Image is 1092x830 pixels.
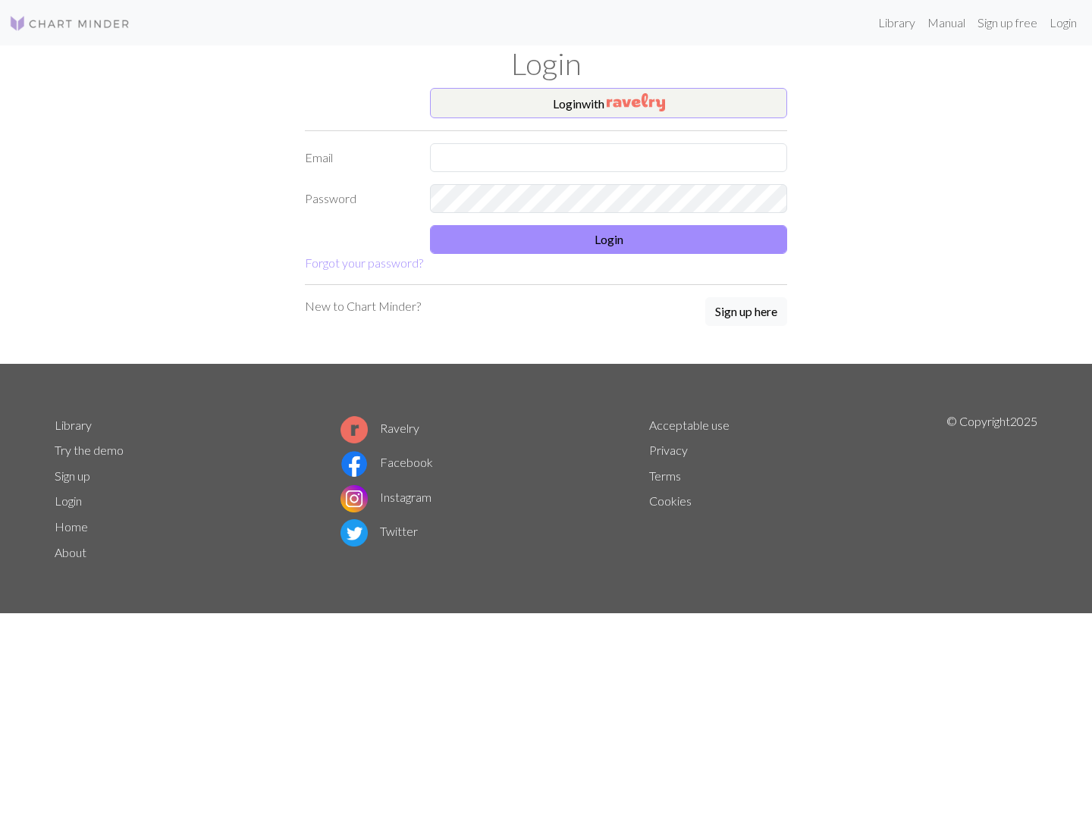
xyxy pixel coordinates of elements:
[649,418,730,432] a: Acceptable use
[55,545,86,559] a: About
[55,493,82,508] a: Login
[872,8,921,38] a: Library
[430,88,787,118] button: Loginwith
[340,519,368,547] img: Twitter logo
[55,468,90,483] a: Sign up
[55,418,92,432] a: Library
[340,485,368,512] img: Instagram logo
[340,524,418,538] a: Twitter
[1043,8,1083,38] a: Login
[946,412,1037,565] p: © Copyright 2025
[607,93,665,111] img: Ravelry
[340,416,368,443] img: Ravelry logo
[430,225,787,254] button: Login
[649,493,692,508] a: Cookies
[305,297,421,315] p: New to Chart Minder?
[340,455,433,469] a: Facebook
[55,443,124,457] a: Try the demo
[649,468,681,483] a: Terms
[340,421,419,435] a: Ravelry
[649,443,688,457] a: Privacy
[340,450,368,478] img: Facebook logo
[971,8,1043,38] a: Sign up free
[705,297,787,326] button: Sign up here
[55,519,88,534] a: Home
[296,143,421,172] label: Email
[9,14,130,33] img: Logo
[305,255,423,270] a: Forgot your password?
[296,184,421,213] label: Password
[705,297,787,327] a: Sign up here
[340,490,431,504] a: Instagram
[45,45,1046,82] h1: Login
[921,8,971,38] a: Manual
